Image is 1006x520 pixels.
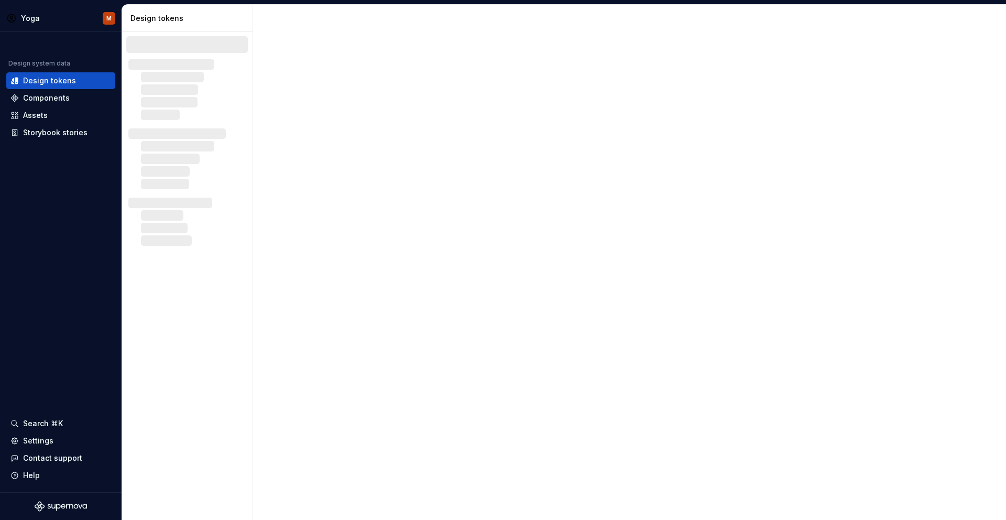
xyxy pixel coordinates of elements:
[6,124,115,141] a: Storybook stories
[8,59,70,68] div: Design system data
[23,470,40,481] div: Help
[130,13,248,24] div: Design tokens
[23,110,48,121] div: Assets
[6,415,115,432] button: Search ⌘K
[6,450,115,467] button: Contact support
[6,72,115,89] a: Design tokens
[6,467,115,484] button: Help
[35,501,87,512] svg: Supernova Logo
[23,418,63,429] div: Search ⌘K
[6,90,115,106] a: Components
[6,107,115,124] a: Assets
[23,453,82,463] div: Contact support
[2,7,119,29] button: YogaM
[6,432,115,449] a: Settings
[23,436,53,446] div: Settings
[23,93,70,103] div: Components
[106,14,112,23] div: M
[21,13,40,24] div: Yoga
[23,127,88,138] div: Storybook stories
[23,75,76,86] div: Design tokens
